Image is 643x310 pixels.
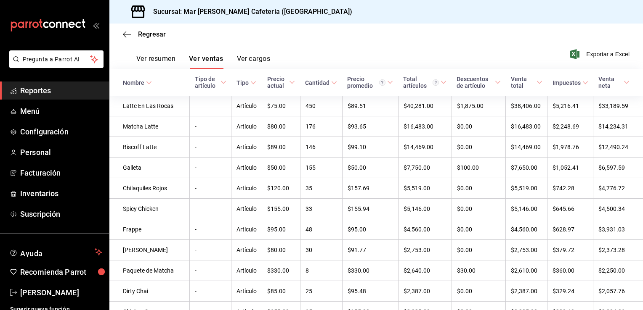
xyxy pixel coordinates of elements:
[506,240,547,260] td: $2,753.00
[506,260,547,281] td: $2,610.00
[138,30,166,38] span: Regresar
[342,96,398,116] td: $89.51
[342,116,398,137] td: $93.65
[598,76,622,89] div: Venta neta
[109,260,190,281] td: Paquete de Matcha
[20,247,91,257] span: Ayuda
[452,240,506,260] td: $0.00
[553,79,581,86] div: Impuestos
[109,116,190,137] td: Matcha Latte
[403,76,439,89] div: Total artículos
[262,116,300,137] td: $80.00
[593,281,643,302] td: $2,057.76
[236,79,256,86] span: Tipo
[452,199,506,219] td: $0.00
[300,281,342,302] td: 25
[452,158,506,178] td: $100.00
[300,158,342,178] td: 155
[452,219,506,240] td: $0.00
[398,178,452,199] td: $5,519.00
[506,199,547,219] td: $5,146.00
[300,199,342,219] td: 33
[506,116,547,137] td: $16,483.00
[593,240,643,260] td: $2,373.28
[267,76,295,89] span: Precio actual
[231,199,262,219] td: Artículo
[237,55,271,69] button: Ver cargos
[300,96,342,116] td: 450
[342,199,398,219] td: $155.94
[593,178,643,199] td: $4,776.72
[305,79,329,86] div: Cantidad
[547,116,593,137] td: $2,248.69
[195,76,219,89] div: Tipo de artículo
[398,96,452,116] td: $40,281.00
[231,219,262,240] td: Artículo
[452,178,506,199] td: $0.00
[190,199,231,219] td: -
[547,199,593,219] td: $645.66
[262,240,300,260] td: $80.00
[231,281,262,302] td: Artículo
[452,281,506,302] td: $0.00
[20,208,102,220] span: Suscripción
[190,281,231,302] td: -
[20,126,102,137] span: Configuración
[511,76,535,89] div: Venta total
[231,137,262,158] td: Artículo
[506,137,547,158] td: $14,469.00
[379,79,385,86] svg: Precio promedio = Total artículos / cantidad
[506,178,547,199] td: $5,519.00
[267,76,287,89] div: Precio actual
[9,50,104,68] button: Pregunta a Parrot AI
[231,116,262,137] td: Artículo
[20,105,102,117] span: Menú
[20,167,102,179] span: Facturación
[457,76,493,89] div: Descuentos de artículo
[593,96,643,116] td: $33,189.59
[398,219,452,240] td: $4,560.00
[300,137,342,158] td: 146
[433,79,439,86] svg: El total artículos considera cambios de precios en los artículos así como costos adicionales por ...
[342,158,398,178] td: $50.00
[342,219,398,240] td: $95.00
[20,147,102,158] span: Personal
[20,266,102,278] span: Recomienda Parrot
[262,219,300,240] td: $95.00
[20,287,102,298] span: [PERSON_NAME]
[342,178,398,199] td: $157.69
[511,76,542,89] span: Venta total
[300,178,342,199] td: 35
[593,260,643,281] td: $2,250.00
[452,116,506,137] td: $0.00
[598,76,630,89] span: Venta neta
[190,219,231,240] td: -
[403,76,446,89] span: Total artículos
[547,178,593,199] td: $742.28
[262,281,300,302] td: $85.00
[398,137,452,158] td: $14,469.00
[262,137,300,158] td: $89.00
[398,199,452,219] td: $5,146.00
[231,158,262,178] td: Artículo
[190,158,231,178] td: -
[300,219,342,240] td: 48
[123,79,152,86] span: Nombre
[547,240,593,260] td: $379.72
[593,219,643,240] td: $3,931.03
[190,260,231,281] td: -
[300,116,342,137] td: 176
[109,158,190,178] td: Galleta
[109,178,190,199] td: Chilaquiles Rojos
[195,76,226,89] span: Tipo de artículo
[123,79,144,86] div: Nombre
[398,260,452,281] td: $2,640.00
[572,49,630,59] button: Exportar a Excel
[231,178,262,199] td: Artículo
[109,137,190,158] td: Biscoff Latte
[506,158,547,178] td: $7,650.00
[231,240,262,260] td: Artículo
[398,240,452,260] td: $2,753.00
[547,281,593,302] td: $329.24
